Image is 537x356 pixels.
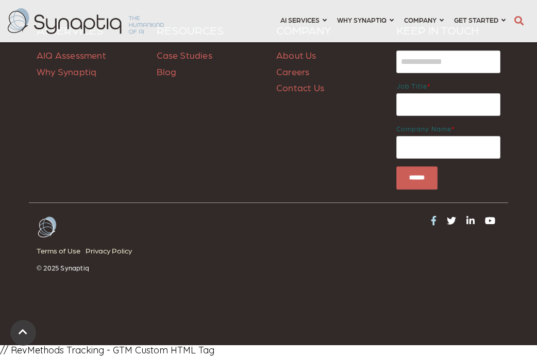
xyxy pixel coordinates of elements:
a: Privacy Policy [86,244,137,258]
img: synaptiq logo-2 [8,8,164,34]
a: GET STARTED [454,10,506,29]
a: AI SERVICES [280,10,327,29]
a: About Us [276,49,316,60]
a: WHY SYNAPTIQ [337,10,394,29]
a: AIQ Assessment [37,49,106,60]
span: COMPANY [404,13,437,27]
span: WHY SYNAPTIQ [337,13,387,27]
span: GET STARTED [454,13,498,27]
a: Terms of Use [37,244,86,258]
a: Why Synaptiq [37,66,96,77]
a: Case Studies [157,49,212,60]
nav: menu [275,3,511,40]
p: © 2025 Synaptiq [37,264,261,272]
a: Careers [276,66,309,77]
span: Company name [396,125,451,132]
span: Job title [396,82,427,90]
a: Contact Us [276,82,324,93]
a: COMPANY [404,10,444,29]
div: Navigation Menu [37,244,261,264]
span: AI SERVICES [280,13,320,27]
a: Blog [157,66,177,77]
img: Arctic-White Butterfly logo [37,216,57,239]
